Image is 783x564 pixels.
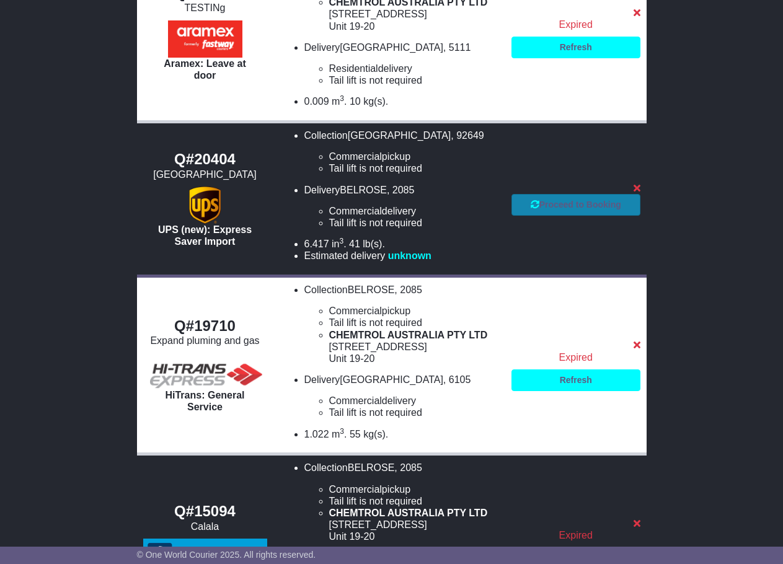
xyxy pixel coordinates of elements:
[304,429,329,439] span: 1.022
[304,284,499,364] li: Collection
[304,130,499,175] li: Collection
[511,369,640,391] a: Refresh
[304,96,329,107] span: 0.009
[304,374,499,419] li: Delivery
[451,130,484,141] span: , 92649
[350,96,361,107] span: 10
[329,63,378,74] span: Residential
[332,429,347,439] span: m .
[511,19,640,30] div: Expired
[329,395,499,407] li: delivery
[329,531,499,542] div: Unit 19-20
[329,341,499,353] div: [STREET_ADDRESS]
[363,429,388,439] span: kg(s).
[143,503,267,521] div: Q#15094
[164,58,246,81] span: Aramex: Leave at door
[143,521,267,532] div: Calala
[329,205,499,217] li: delivery
[329,151,382,162] span: Commercial
[340,427,344,436] sup: 3
[329,329,499,341] div: CHEMTROL AUSTRALIA PTY LTD
[329,8,499,20] div: [STREET_ADDRESS]
[143,335,267,346] div: Expand pluming and gas
[350,429,361,439] span: 55
[329,306,382,316] span: Commercial
[143,151,267,169] div: Q#20404
[329,495,499,507] li: Tail lift is not required
[304,250,499,262] li: Estimated delivery
[329,162,499,174] li: Tail lift is not required
[329,519,499,531] div: [STREET_ADDRESS]
[340,185,387,195] span: BELROSE
[394,284,422,295] span: , 2085
[329,217,499,229] li: Tail lift is not required
[304,239,329,249] span: 6.417
[339,237,343,245] sup: 3
[329,74,499,86] li: Tail lift is not required
[329,483,499,495] li: pickup
[348,284,395,295] span: BELROSE
[332,96,347,107] span: m .
[443,42,471,53] span: , 5111
[329,507,499,519] div: CHEMTROL AUSTRALIA PTY LTD
[363,239,385,249] span: lb(s).
[511,529,640,541] div: Expired
[388,250,431,261] span: unknown
[304,42,499,87] li: Delivery
[304,462,499,542] li: Collection
[329,484,382,495] span: Commercial
[143,353,267,390] img: HiTrans: General Service
[511,194,640,216] a: Proceed to Booking
[348,462,395,473] span: BELROSE
[143,317,267,335] div: Q#19710
[329,206,382,216] span: Commercial
[349,239,360,249] span: 41
[329,20,499,32] div: Unit 19-20
[329,151,499,162] li: pickup
[158,224,252,247] span: UPS (new): Express Saver Import
[329,395,382,406] span: Commercial
[340,374,443,385] span: [GEOGRAPHIC_DATA]
[165,390,244,412] span: HiTrans: General Service
[340,42,443,53] span: [GEOGRAPHIC_DATA]
[137,550,316,560] span: © One World Courier 2025. All rights reserved.
[189,187,220,224] img: UPS (new): Express Saver Import
[340,94,344,103] sup: 3
[394,462,422,473] span: , 2085
[363,96,388,107] span: kg(s).
[332,239,347,249] span: in .
[511,351,640,363] div: Expired
[329,63,499,74] li: delivery
[329,353,499,364] div: Unit 19-20
[443,374,471,385] span: , 6105
[511,37,640,58] a: Refresh
[387,185,414,195] span: , 2085
[143,169,267,180] div: [GEOGRAPHIC_DATA]
[329,317,499,328] li: Tail lift is not required
[143,2,267,14] div: TESTINg
[329,305,499,317] li: pickup
[329,407,499,418] li: Tail lift is not required
[348,130,451,141] span: [GEOGRAPHIC_DATA]
[168,20,242,58] img: Aramex: Leave at door
[304,184,499,229] li: Delivery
